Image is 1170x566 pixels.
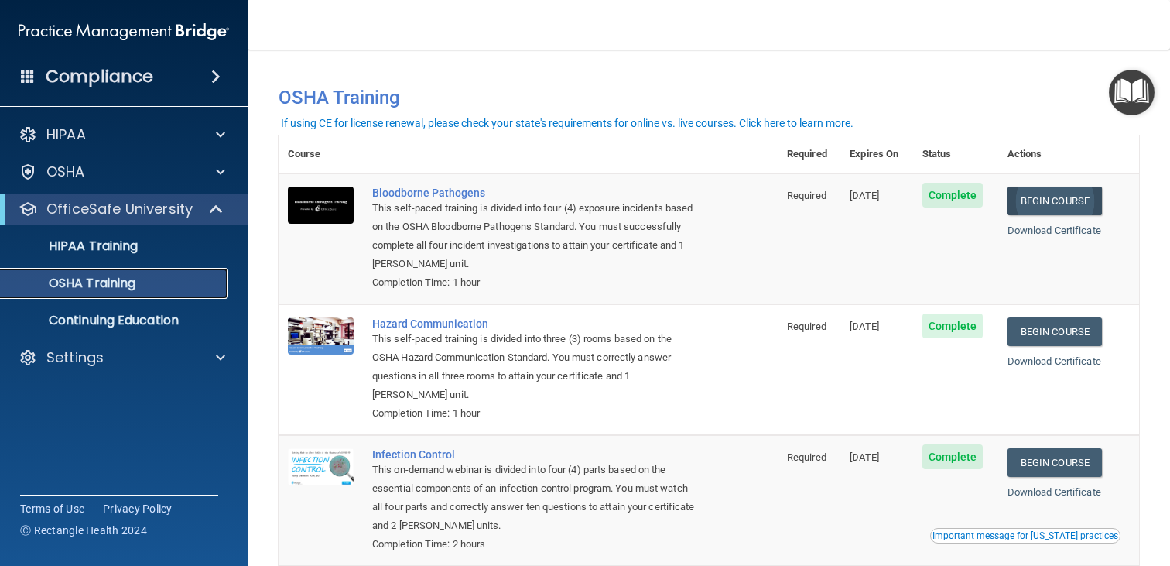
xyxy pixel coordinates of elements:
th: Actions [998,135,1139,173]
div: This on-demand webinar is divided into four (4) parts based on the essential components of an inf... [372,461,700,535]
p: Continuing Education [10,313,221,328]
button: Open Resource Center [1109,70,1155,115]
a: Hazard Communication [372,317,700,330]
div: Completion Time: 2 hours [372,535,700,554]
span: [DATE] [850,451,879,463]
a: Begin Course [1007,317,1102,346]
span: Complete [922,314,984,338]
a: Terms of Use [20,501,84,516]
span: Ⓒ Rectangle Health 2024 [20,523,147,538]
a: Infection Control [372,448,700,461]
h4: OSHA Training [279,87,1139,108]
div: If using CE for license renewal, please check your state's requirements for online vs. live cours... [281,118,854,129]
p: HIPAA [46,125,86,144]
a: Download Certificate [1007,225,1101,236]
button: Read this if you are a dental practitioner in the state of CA [930,528,1120,544]
div: Important message for [US_STATE] practices [932,531,1118,540]
a: HIPAA [19,125,225,144]
span: Required [787,451,826,463]
div: Completion Time: 1 hour [372,404,700,423]
a: Bloodborne Pathogens [372,187,700,199]
h4: Compliance [46,66,153,87]
th: Course [279,135,363,173]
p: Settings [46,348,104,367]
a: OfficeSafe University [19,200,224,218]
a: Begin Course [1007,448,1102,477]
a: Privacy Policy [103,501,173,516]
a: Settings [19,348,225,367]
span: [DATE] [850,321,879,332]
a: Download Certificate [1007,486,1101,498]
p: HIPAA Training [10,238,138,254]
a: Download Certificate [1007,355,1101,367]
span: Complete [922,183,984,208]
th: Required [778,135,840,173]
span: Required [787,190,826,201]
div: This self-paced training is divided into three (3) rooms based on the OSHA Hazard Communication S... [372,330,700,404]
a: Begin Course [1007,187,1102,215]
p: OSHA [46,163,85,181]
div: This self-paced training is divided into four (4) exposure incidents based on the OSHA Bloodborne... [372,199,700,273]
span: Complete [922,444,984,469]
a: OSHA [19,163,225,181]
span: Required [787,321,826,332]
button: If using CE for license renewal, please check your state's requirements for online vs. live cours... [279,115,856,131]
img: PMB logo [19,16,229,47]
th: Expires On [840,135,912,173]
div: Completion Time: 1 hour [372,273,700,292]
p: OfficeSafe University [46,200,193,218]
span: [DATE] [850,190,879,201]
p: OSHA Training [10,276,135,291]
th: Status [913,135,998,173]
